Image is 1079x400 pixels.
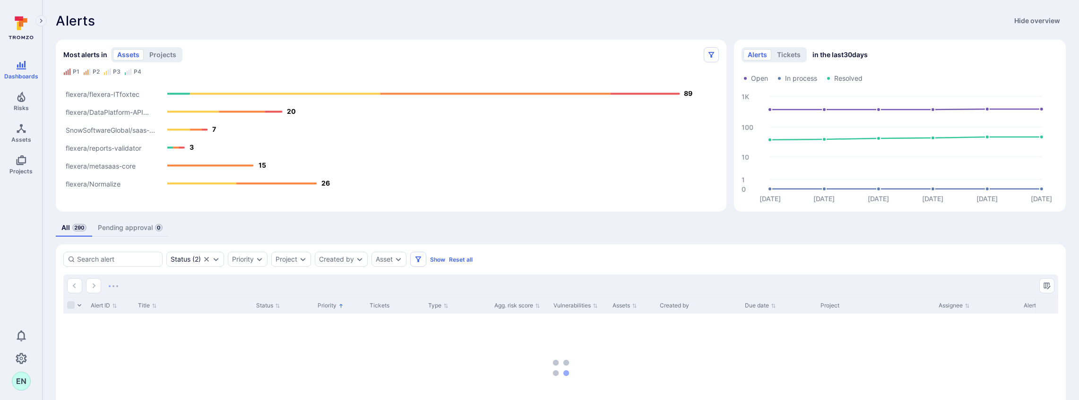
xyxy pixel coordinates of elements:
[67,301,75,309] span: Select all rows
[410,252,426,267] button: Filters
[190,143,194,151] text: 3
[155,224,163,231] span: 0
[109,285,118,287] img: Loading...
[734,40,1066,212] div: Alerts/Tickets trend
[86,278,101,293] button: Go to the next page
[92,219,168,237] a: Pending approval
[923,195,944,203] text: [DATE]
[256,255,263,263] button: Expand dropdown
[338,301,344,311] p: Sorted by: Higher priority first
[113,68,121,76] div: P3
[72,224,86,231] span: 290
[743,49,771,60] button: alerts
[91,302,117,309] button: Sort by Alert ID
[56,219,1066,237] div: alerts tabs
[171,255,190,263] div: Status
[370,301,421,310] div: Tickets
[834,74,863,83] span: Resolved
[742,175,745,183] text: 1
[449,256,473,263] button: Reset all
[318,302,344,309] button: Sort by Priority
[299,255,307,263] button: Expand dropdown
[773,49,805,60] button: tickets
[138,302,157,309] button: Sort by Title
[812,50,868,60] span: in the last 30 days
[67,278,82,293] button: Go to the previous page
[9,168,33,175] span: Projects
[276,255,297,263] button: Project
[494,302,540,309] button: Sort by Agg. risk score
[66,162,136,170] text: flexera/metasaas-core
[742,153,749,161] text: 10
[742,123,753,131] text: 100
[12,372,31,391] div: Errol Neal
[66,126,155,134] text: SnowSoftwareGlobal/saas-...
[11,136,31,143] span: Assets
[56,40,726,212] div: Most alerts
[321,179,330,187] text: 26
[134,68,141,76] div: P4
[166,252,224,267] div: open, in process
[395,255,402,263] button: Expand dropdown
[868,195,889,203] text: [DATE]
[613,302,637,309] button: Sort by Assets
[145,49,181,60] button: projects
[376,255,393,263] button: Asset
[356,255,363,263] button: Expand dropdown
[1031,195,1053,203] text: [DATE]
[212,255,220,263] button: Expand dropdown
[63,79,719,197] svg: Alerts Bar
[1009,13,1066,28] button: Hide overview
[814,195,835,203] text: [DATE]
[66,90,139,98] text: flexera/flexera-ITfoxtec
[939,302,970,309] button: Sort by Assignee
[820,301,931,310] div: Project
[38,17,44,25] i: Expand navigation menu
[73,68,79,76] div: P1
[12,372,31,391] button: EN
[785,74,817,83] span: In process
[684,89,692,97] text: 89
[171,255,201,263] div: ( 2 )
[760,195,781,203] text: [DATE]
[977,195,998,203] text: [DATE]
[1039,278,1054,293] button: Manage columns
[232,255,254,263] button: Priority
[14,104,29,111] span: Risks
[256,302,280,309] button: Sort by Status
[212,125,216,133] text: 7
[56,219,92,237] a: All
[66,144,141,152] text: flexera/reports-validator
[77,255,158,264] input: Search alert
[93,68,100,76] div: P2
[745,302,776,309] button: Sort by Due date
[66,108,149,116] text: flexera/DataPlatform-API...
[56,13,95,28] h1: Alerts
[428,302,449,309] button: Sort by Type
[66,180,121,188] text: flexera/Normalize
[35,15,47,26] button: Expand navigation menu
[113,49,144,60] button: assets
[287,107,296,115] text: 20
[171,255,201,263] button: Status(2)
[742,185,746,193] text: 0
[319,255,354,263] button: Created by
[742,92,749,100] text: 1K
[751,74,768,83] span: Open
[203,255,210,263] button: Clear selection
[63,50,107,60] span: Most alerts in
[660,301,737,310] div: Created by
[4,73,38,80] span: Dashboards
[553,302,598,309] button: Sort by Vulnerabilities
[259,161,266,169] text: 15
[430,256,445,263] button: Show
